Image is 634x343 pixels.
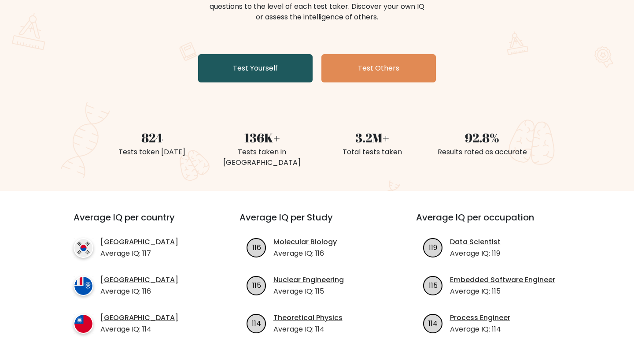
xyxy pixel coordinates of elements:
[322,147,422,157] div: Total tests taken
[74,212,208,233] h3: Average IQ per country
[450,313,510,323] a: Process Engineer
[416,212,571,233] h3: Average IQ per occupation
[450,324,510,335] p: Average IQ: 114
[273,286,344,297] p: Average IQ: 115
[74,314,93,334] img: country
[100,248,178,259] p: Average IQ: 117
[100,286,178,297] p: Average IQ: 116
[100,313,178,323] a: [GEOGRAPHIC_DATA]
[74,238,93,258] img: country
[212,147,312,168] div: Tests taken in [GEOGRAPHIC_DATA]
[240,212,395,233] h3: Average IQ per Study
[322,128,422,147] div: 3.2M+
[450,286,555,297] p: Average IQ: 115
[321,54,436,82] a: Test Others
[273,313,343,323] a: Theoretical Physics
[100,324,178,335] p: Average IQ: 114
[198,54,313,82] a: Test Yourself
[100,237,178,247] a: [GEOGRAPHIC_DATA]
[102,128,202,147] div: 824
[428,318,438,328] text: 114
[212,128,312,147] div: 136K+
[100,275,178,285] a: [GEOGRAPHIC_DATA]
[252,280,261,290] text: 115
[450,248,501,259] p: Average IQ: 119
[74,276,93,296] img: country
[273,324,343,335] p: Average IQ: 114
[432,147,532,157] div: Results rated as accurate
[450,275,555,285] a: Embedded Software Engineer
[273,237,337,247] a: Molecular Biology
[102,147,202,157] div: Tests taken [DATE]
[428,280,437,290] text: 115
[450,237,501,247] a: Data Scientist
[273,275,344,285] a: Nuclear Engineering
[432,128,532,147] div: 92.8%
[252,318,261,328] text: 114
[273,248,337,259] p: Average IQ: 116
[252,242,261,252] text: 116
[429,242,437,252] text: 119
